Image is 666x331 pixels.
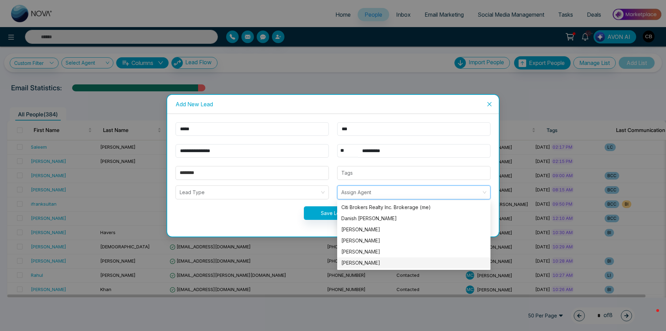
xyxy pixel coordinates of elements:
[480,95,499,114] button: Close
[341,248,486,256] div: [PERSON_NAME]
[337,224,490,235] div: Kanwar Cheema
[337,213,490,224] div: Danish Brar
[341,204,486,211] div: Citi Brokers Realty Inc. Brokerage (me)
[337,235,490,246] div: Kamal Chohan
[341,259,486,267] div: [PERSON_NAME]
[341,215,486,222] div: Danish [PERSON_NAME]
[337,246,490,257] div: Aitzaz Ahmad
[337,202,490,213] div: Citi Brokers Realty Inc. Brokerage (me)
[337,257,490,268] div: Manny Chima
[642,307,659,324] iframe: Intercom live chat
[487,101,492,107] span: close
[176,100,490,108] div: Add New Lead
[341,226,486,233] div: [PERSON_NAME]
[341,237,486,245] div: [PERSON_NAME]
[304,206,362,220] button: Save Lead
